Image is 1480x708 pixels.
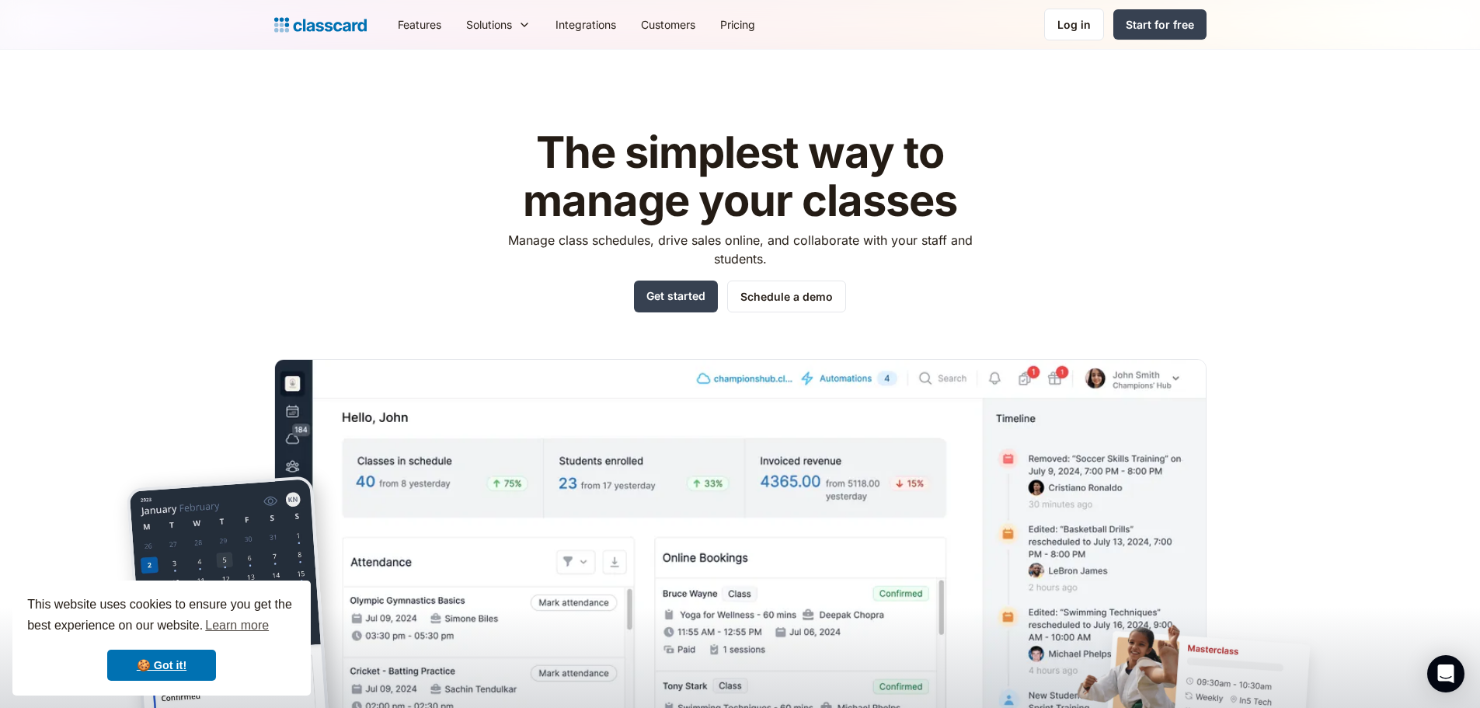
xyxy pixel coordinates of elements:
a: Features [385,7,454,42]
div: cookieconsent [12,581,311,696]
a: Schedule a demo [727,281,846,312]
a: Start for free [1113,9,1207,40]
a: Pricing [708,7,768,42]
div: Start for free [1126,16,1194,33]
a: learn more about cookies [203,614,271,637]
div: Open Intercom Messenger [1427,655,1464,692]
a: Customers [629,7,708,42]
h1: The simplest way to manage your classes [493,129,987,225]
div: Solutions [466,16,512,33]
span: This website uses cookies to ensure you get the best experience on our website. [27,595,296,637]
a: dismiss cookie message [107,650,216,681]
a: Integrations [543,7,629,42]
div: Log in [1057,16,1091,33]
p: Manage class schedules, drive sales online, and collaborate with your staff and students. [493,231,987,268]
a: Get started [634,281,718,312]
a: home [274,14,367,36]
a: Log in [1044,9,1104,40]
div: Solutions [454,7,543,42]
